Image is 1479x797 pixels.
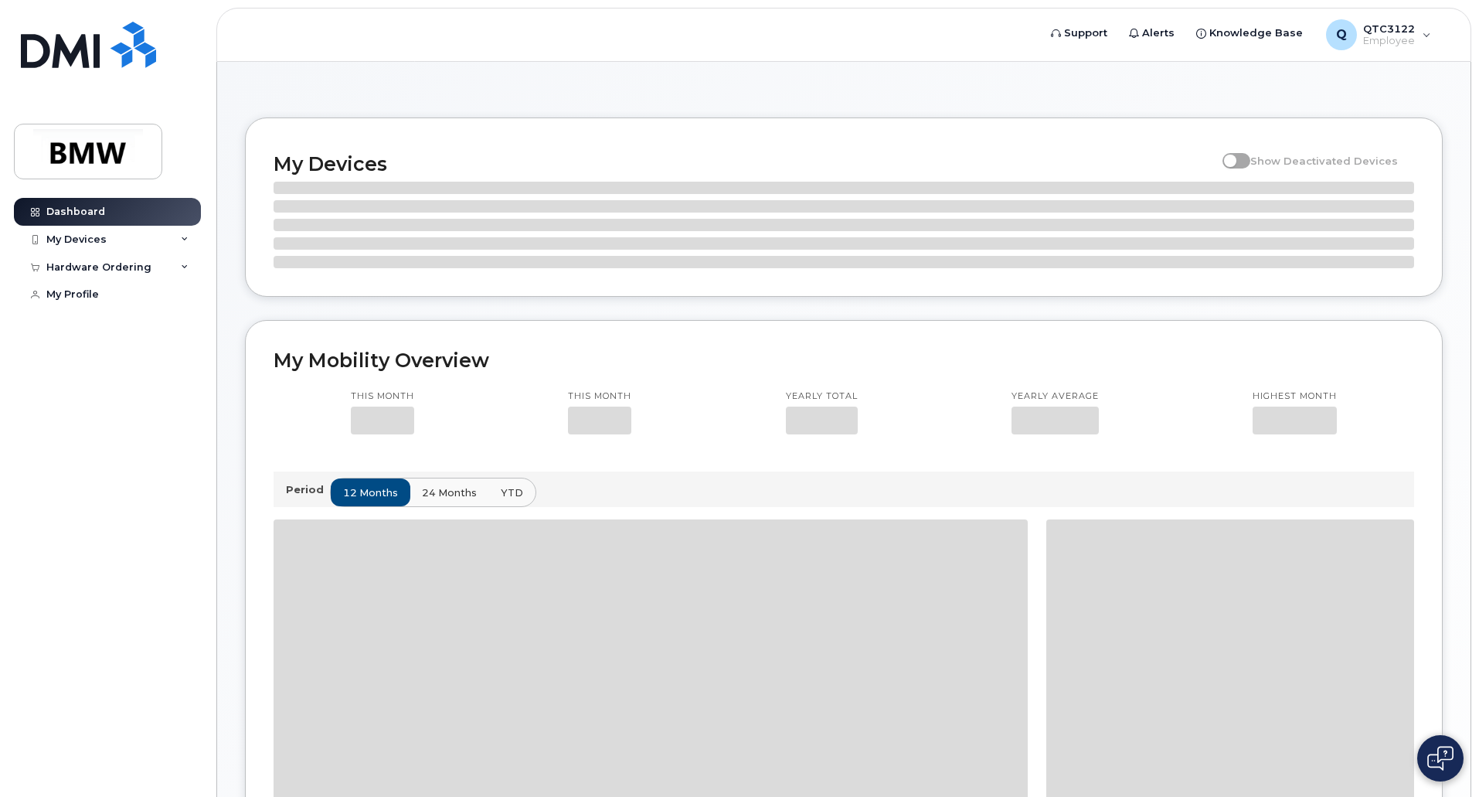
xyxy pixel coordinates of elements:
[1222,146,1235,158] input: Show Deactivated Devices
[1253,390,1337,403] p: Highest month
[274,152,1215,175] h2: My Devices
[1250,155,1398,167] span: Show Deactivated Devices
[568,390,631,403] p: This month
[274,349,1414,372] h2: My Mobility Overview
[786,390,858,403] p: Yearly total
[351,390,414,403] p: This month
[1011,390,1099,403] p: Yearly average
[1427,746,1453,771] img: Open chat
[286,482,330,497] p: Period
[501,485,523,500] span: YTD
[422,485,477,500] span: 24 months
